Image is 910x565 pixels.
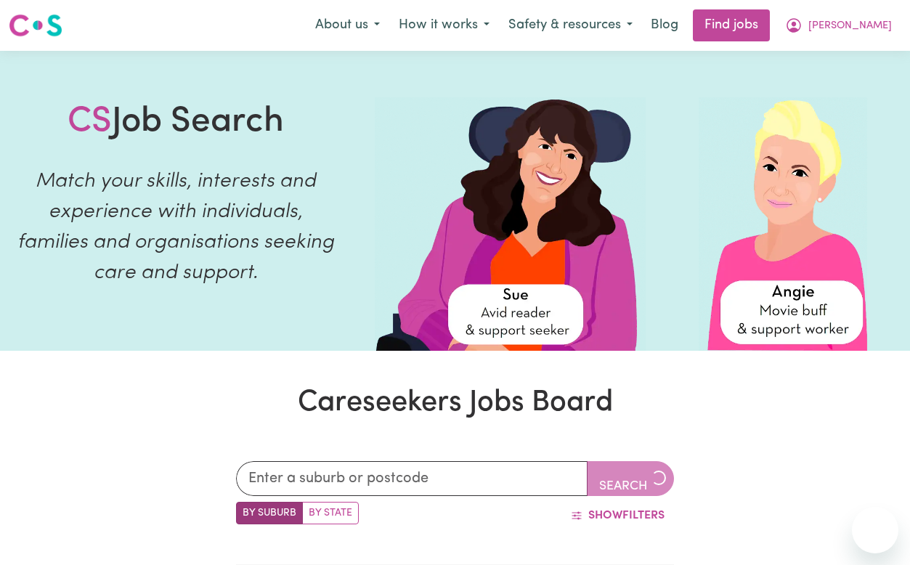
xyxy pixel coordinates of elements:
span: CS [68,105,112,139]
a: Careseekers logo [9,9,62,42]
button: My Account [776,10,901,41]
label: Search by state [302,502,359,524]
p: Match your skills, interests and experience with individuals, families and organisations seeking ... [17,166,334,288]
input: Enter a suburb or postcode [236,461,588,496]
h1: Job Search [68,102,284,144]
span: [PERSON_NAME] [808,18,892,34]
img: Careseekers logo [9,12,62,38]
button: Safety & resources [499,10,642,41]
a: Blog [642,9,687,41]
a: Find jobs [693,9,770,41]
label: Search by suburb/post code [236,502,303,524]
span: Show [588,510,622,521]
button: How it works [389,10,499,41]
button: About us [306,10,389,41]
button: ShowFilters [561,502,674,529]
iframe: Button to launch messaging window [852,507,898,553]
